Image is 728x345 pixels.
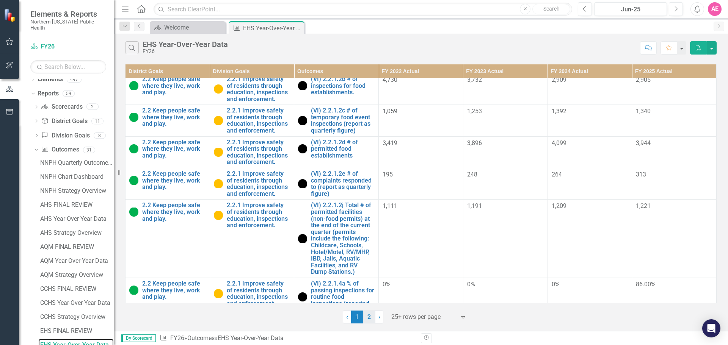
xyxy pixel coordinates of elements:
span: 1,340 [636,108,651,115]
a: CCHS FINAL REVIEW [38,283,114,295]
img: Volume Indicator [298,81,307,90]
span: 1,111 [383,202,397,209]
a: Outcomes [41,145,79,154]
a: Welcome [152,23,224,32]
img: In Progress [214,148,223,157]
td: Double-Click to Edit Right Click for Context Menu [294,136,379,168]
a: (VI) 2.2.1.2d # of permitted food establishments [311,139,375,159]
a: 2 [363,311,375,323]
td: Double-Click to Edit Right Click for Context Menu [126,136,210,168]
div: EHS Year-Over-Year Data [218,334,284,342]
a: 2.2 Keep people safe where they live, work and play. [142,170,206,190]
a: FY26 [170,334,184,342]
img: On Target [129,144,138,153]
a: AHS Strategy Overview [38,227,114,239]
span: 195 [383,171,393,178]
small: Northern [US_STATE] Public Health [30,19,106,31]
span: › [378,313,380,320]
a: 2.2 Keep people safe where they live, work and play. [142,202,206,222]
a: (VI) 2.2.1.2j Total # of permitted facilities (non-food permits) at the end of the current quarte... [311,202,375,275]
a: NNPH Quarterly Outcomes Report [38,157,114,169]
div: FY26 [143,48,228,54]
a: Scorecards [41,103,82,111]
a: 2.2 Keep people safe where they live, work and play. [142,280,206,300]
span: 0% [467,281,475,288]
img: Volume Indicator [298,234,307,243]
span: 1,191 [467,202,482,209]
a: CCHS Year-Over-Year Data [38,297,114,309]
td: Double-Click to Edit Right Click for Context Menu [210,73,294,105]
a: 2.2.1 Improve safety of residents through education, inspections and enforcement. [227,170,290,197]
div: CCHS FINAL REVIEW [40,286,114,292]
td: Double-Click to Edit Right Click for Context Menu [126,105,210,136]
div: 8 [94,132,106,139]
a: AQM Strategy Overview [38,269,114,281]
span: 1,059 [383,108,397,115]
img: On Target [129,113,138,122]
a: AHS FINAL REVIEW [38,199,114,211]
td: Double-Click to Edit Right Click for Context Menu [210,136,294,168]
img: In Progress [214,179,223,188]
img: On Target [129,286,138,295]
div: 31 [83,147,95,153]
a: 2.2.1 Improve safety of residents through education, inspections and enforcement. [227,202,290,228]
td: Double-Click to Edit Right Click for Context Menu [210,105,294,136]
input: Search Below... [30,60,106,73]
div: AQM Year-Over-Year Data [40,258,114,264]
span: 3,419 [383,139,397,147]
button: Jun-25 [594,2,667,16]
span: By Scorecard [121,334,156,342]
div: 497 [67,76,82,83]
img: In Progress [214,116,223,125]
a: Outcomes [187,334,215,342]
div: 11 [91,118,104,124]
a: AQM Year-Over-Year Data [38,255,114,267]
div: AHS Strategy Overview [40,229,114,236]
button: Search [532,4,570,14]
div: EHS Year-Over-Year Data [143,40,228,48]
td: Double-Click to Edit Right Click for Context Menu [294,278,379,316]
a: 2.2 Keep people safe where they live, work and play. [142,107,206,127]
div: AHS Year-Over-Year Data [40,215,114,222]
img: Volume Indicator [298,144,307,153]
a: 2.2.1 Improve safety of residents through education, inspections and enforcement. [227,280,290,307]
span: ‹ [346,313,348,320]
td: Double-Click to Edit Right Click for Context Menu [210,168,294,200]
img: In Progress [214,289,223,298]
td: Double-Click to Edit Right Click for Context Menu [210,200,294,278]
span: 4,730 [383,76,397,83]
input: Search ClearPoint... [154,3,572,16]
span: 1,392 [552,108,566,115]
td: Double-Click to Edit Right Click for Context Menu [294,73,379,105]
a: 2.2.1 Improve safety of residents through education, inspections and enforcement. [227,76,290,102]
div: Welcome [164,23,224,32]
div: CCHS Year-Over-Year Data [40,300,114,306]
div: NNPH Strategy Overview [40,187,114,194]
img: On Target [129,208,138,217]
span: 2,909 [552,76,566,83]
div: EHS Year-Over-Year Data [243,23,303,33]
button: AE [708,2,722,16]
span: 313 [636,171,646,178]
span: 3,732 [467,76,482,83]
span: Elements & Reports [30,9,106,19]
td: Double-Click to Edit Right Click for Context Menu [210,278,294,316]
td: Double-Click to Edit Right Click for Context Menu [126,278,210,316]
a: (VI) 2.2.1.2c # of temporary food event inspections (report as quarterly figure) [311,107,375,134]
a: 2.2 Keep people safe where they live, work and play. [142,76,206,96]
span: 0% [552,281,560,288]
a: District Goals [41,117,87,126]
a: CCHS Strategy Overview [38,311,114,323]
span: 264 [552,171,562,178]
a: NNPH Chart Dashboard [38,171,114,183]
img: Volume Indicator [298,116,307,125]
td: Double-Click to Edit Right Click for Context Menu [126,73,210,105]
img: Volume Indicator [298,179,307,188]
img: ClearPoint Strategy [3,8,17,22]
span: Search [543,6,560,12]
a: AQM FINAL REVIEW [38,241,114,253]
span: 0% [383,281,391,288]
div: 59 [63,91,75,97]
div: AQM Strategy Overview [40,272,114,278]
